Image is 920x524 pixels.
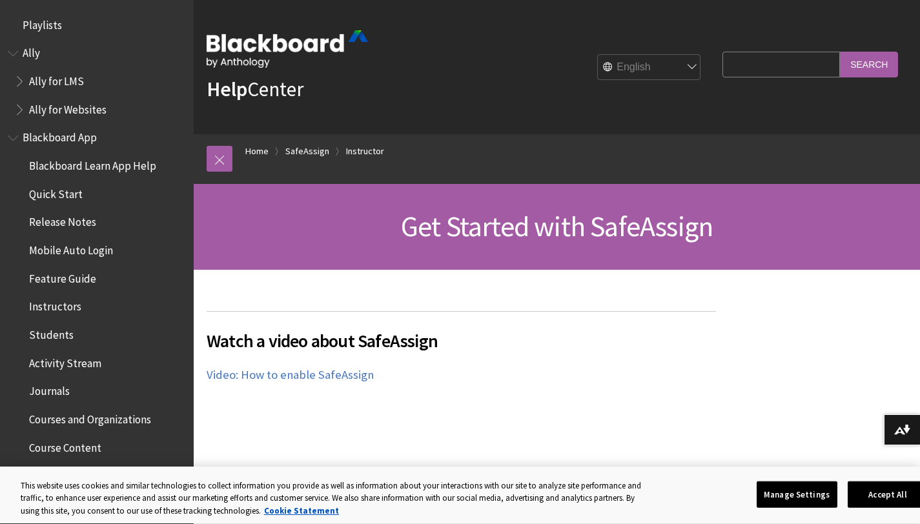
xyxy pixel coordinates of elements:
[29,437,101,454] span: Course Content
[29,408,151,426] span: Courses and Organizations
[207,367,374,383] a: Video: How to enable SafeAssign
[207,327,716,354] span: Watch a video about SafeAssign
[29,296,81,314] span: Instructors
[346,143,384,159] a: Instructor
[29,465,108,483] span: Course Messages
[285,143,329,159] a: SafeAssign
[23,127,97,145] span: Blackboard App
[29,99,107,116] span: Ally for Websites
[23,43,40,60] span: Ally
[207,76,247,102] strong: Help
[207,30,368,68] img: Blackboard by Anthology
[23,14,62,32] span: Playlists
[21,479,644,518] div: This website uses cookies and similar technologies to collect information you provide as well as ...
[29,212,96,229] span: Release Notes
[29,70,84,88] span: Ally for LMS
[207,76,303,102] a: HelpCenter
[264,505,339,516] a: More information about your privacy, opens in a new tab
[245,143,269,159] a: Home
[8,14,186,36] nav: Book outline for Playlists
[401,208,713,244] span: Get Started with SafeAssign
[29,324,74,341] span: Students
[29,381,70,398] span: Journals
[8,43,186,121] nav: Book outline for Anthology Ally Help
[29,239,113,257] span: Mobile Auto Login
[29,155,156,172] span: Blackboard Learn App Help
[29,352,101,370] span: Activity Stream
[29,183,83,201] span: Quick Start
[29,268,96,285] span: Feature Guide
[757,481,837,508] button: Manage Settings
[840,52,898,77] input: Search
[598,55,701,81] select: Site Language Selector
